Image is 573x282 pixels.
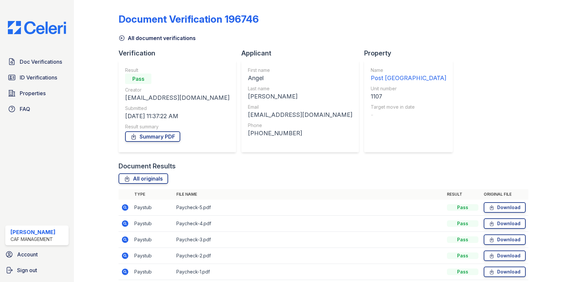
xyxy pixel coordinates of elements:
[125,67,230,74] div: Result
[119,173,168,184] a: All originals
[484,202,526,213] a: Download
[119,34,196,42] a: All document verifications
[174,200,444,216] td: Paycheck-5.pdf
[174,248,444,264] td: Paycheck-2.pdf
[132,232,174,248] td: Paystub
[132,248,174,264] td: Paystub
[248,85,352,92] div: Last name
[3,248,71,261] a: Account
[447,220,478,227] div: Pass
[248,92,352,101] div: [PERSON_NAME]
[371,92,446,101] div: 1107
[125,105,230,112] div: Submitted
[545,256,566,275] iframe: chat widget
[481,189,528,200] th: Original file
[125,123,230,130] div: Result summary
[132,264,174,280] td: Paystub
[125,112,230,121] div: [DATE] 11:37:22 AM
[447,252,478,259] div: Pass
[447,269,478,275] div: Pass
[3,21,71,34] img: CE_Logo_Blue-a8612792a0a2168367f1c8372b55b34899dd931a85d93a1a3d3e32e68fde9ad4.png
[119,49,241,58] div: Verification
[174,189,444,200] th: File name
[248,110,352,119] div: [EMAIL_ADDRESS][DOMAIN_NAME]
[371,104,446,110] div: Target move in date
[371,67,446,74] div: Name
[119,162,176,171] div: Document Results
[371,85,446,92] div: Unit number
[20,74,57,81] span: ID Verifications
[248,129,352,138] div: [PHONE_NUMBER]
[119,13,259,25] div: Document Verification 196746
[125,87,230,93] div: Creator
[484,218,526,229] a: Download
[248,104,352,110] div: Email
[248,74,352,83] div: Angel
[125,93,230,102] div: [EMAIL_ADDRESS][DOMAIN_NAME]
[5,55,69,68] a: Doc Verifications
[20,105,30,113] span: FAQ
[447,204,478,211] div: Pass
[484,234,526,245] a: Download
[371,74,446,83] div: Post [GEOGRAPHIC_DATA]
[484,250,526,261] a: Download
[132,200,174,216] td: Paystub
[132,189,174,200] th: Type
[248,122,352,129] div: Phone
[20,89,46,97] span: Properties
[174,232,444,248] td: Paycheck-3.pdf
[174,264,444,280] td: Paycheck-1.pdf
[371,110,446,119] div: -
[5,87,69,100] a: Properties
[11,228,55,236] div: [PERSON_NAME]
[364,49,458,58] div: Property
[132,216,174,232] td: Paystub
[444,189,481,200] th: Result
[241,49,364,58] div: Applicant
[125,131,180,142] a: Summary PDF
[484,267,526,277] a: Download
[5,102,69,116] a: FAQ
[125,74,151,84] div: Pass
[174,216,444,232] td: Paycheck-4.pdf
[371,67,446,83] a: Name Post [GEOGRAPHIC_DATA]
[11,236,55,243] div: CAF Management
[3,264,71,277] a: Sign out
[5,71,69,84] a: ID Verifications
[447,236,478,243] div: Pass
[17,266,37,274] span: Sign out
[248,67,352,74] div: First name
[20,58,62,66] span: Doc Verifications
[17,250,38,258] span: Account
